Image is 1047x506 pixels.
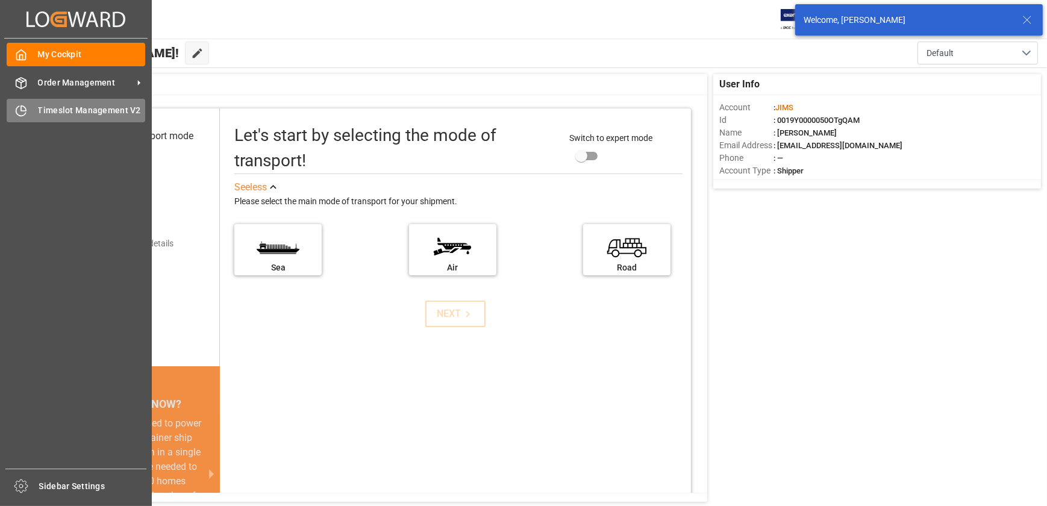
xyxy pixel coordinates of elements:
img: Exertis%20JAM%20-%20Email%20Logo.jpg_1722504956.jpg [781,9,822,30]
span: : 0019Y0000050OTgQAM [774,116,860,125]
div: Select transport mode [100,129,193,143]
span: Id [719,114,774,126]
span: Phone [719,152,774,164]
span: : [EMAIL_ADDRESS][DOMAIN_NAME] [774,141,902,150]
span: Order Management [38,77,133,89]
span: Sidebar Settings [39,480,147,493]
div: Let's start by selecting the mode of transport! [234,123,557,173]
span: Switch to expert mode [570,133,653,143]
span: Account [719,101,774,114]
span: Email Address [719,139,774,152]
div: Welcome, [PERSON_NAME] [804,14,1011,27]
div: Please select the main mode of transport for your shipment. [234,195,683,209]
div: See less [234,180,267,195]
div: NEXT [437,307,474,321]
span: : [PERSON_NAME] [774,128,837,137]
a: My Cockpit [7,43,145,66]
span: My Cockpit [38,48,146,61]
div: Road [589,261,664,274]
div: Sea [240,261,316,274]
span: User Info [719,77,760,92]
span: : — [774,154,783,163]
span: Default [927,47,954,60]
button: NEXT [425,301,486,327]
span: Account Type [719,164,774,177]
div: Air [415,261,490,274]
span: : Shipper [774,166,804,175]
span: JIMS [775,103,793,112]
button: open menu [917,42,1038,64]
a: Timeslot Management V2 [7,99,145,122]
span: Name [719,126,774,139]
span: : [774,103,793,112]
span: Timeslot Management V2 [38,104,146,117]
